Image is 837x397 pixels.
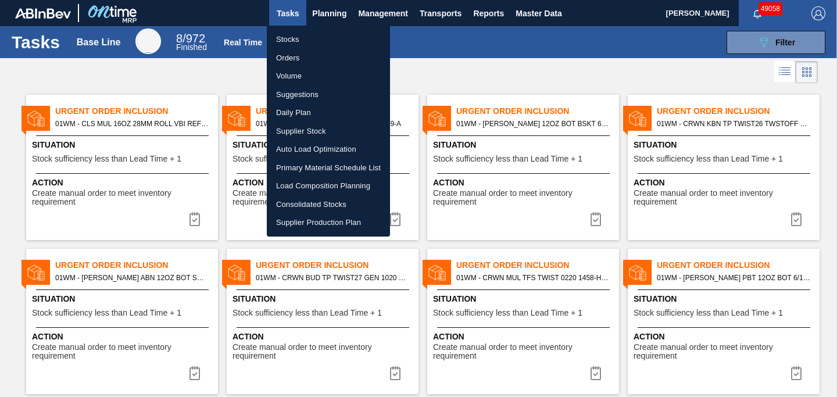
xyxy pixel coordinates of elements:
a: Suggestions [267,85,390,104]
a: Stocks [267,30,390,49]
a: Consolidated Stocks [267,195,390,214]
a: Daily Plan [267,103,390,122]
a: Auto Load Optimization [267,140,390,159]
a: Supplier Production Plan [267,213,390,232]
a: Orders [267,49,390,67]
a: Primary Material Schedule List [267,159,390,177]
a: Volume [267,67,390,85]
a: Load Composition Planning [267,177,390,195]
a: Supplier Stock [267,122,390,141]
